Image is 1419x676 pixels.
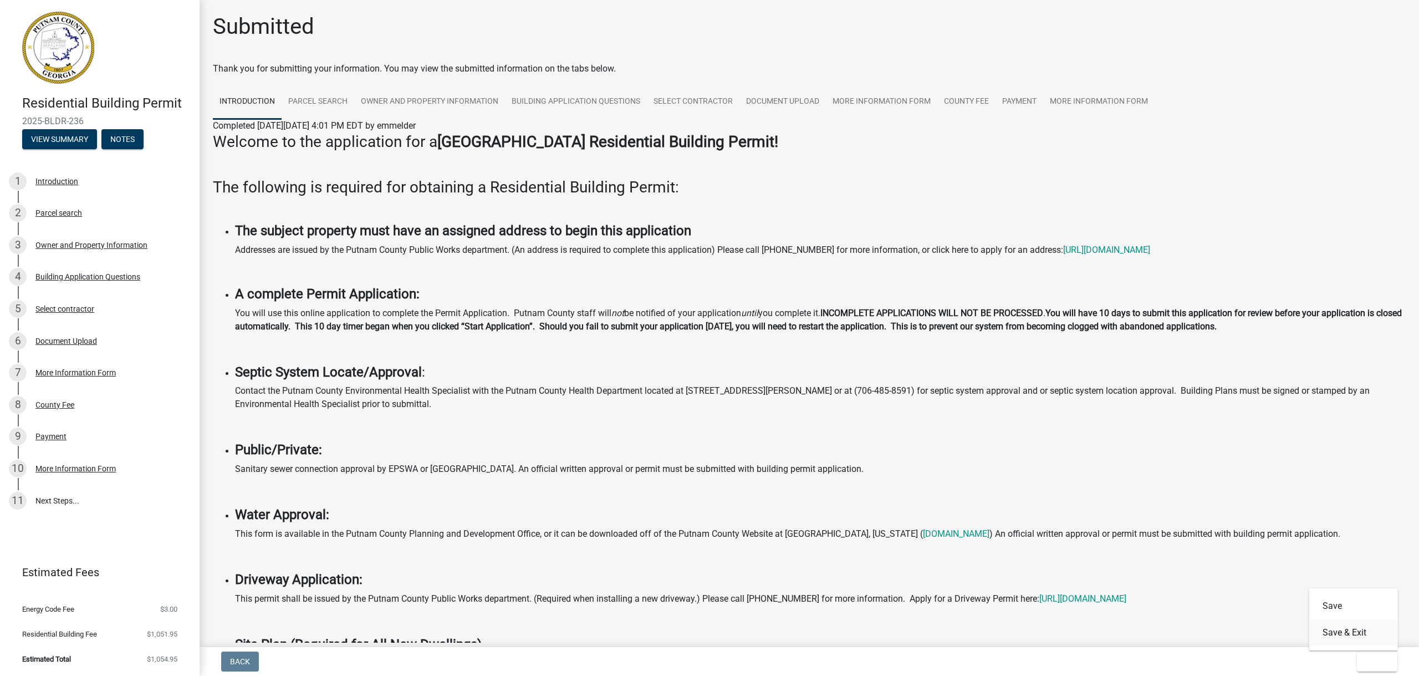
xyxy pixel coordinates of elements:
strong: Driveway Application: [235,572,363,587]
button: Save [1309,593,1398,619]
p: Contact the Putnam County Environmental Health Specialist with the Putnam County Health Departmen... [235,384,1406,411]
p: This form is available in the Putnam County Planning and Development Office, or it can be downloa... [235,527,1406,541]
button: Back [221,652,259,672]
div: 6 [9,332,27,350]
span: $1,051.95 [147,631,177,638]
p: This permit shall be issued by the Putnam County Public Works department. (Required when installi... [235,592,1406,606]
strong: INCOMPLETE APPLICATIONS WILL NOT BE PROCESSED [820,308,1043,318]
h4: Residential Building Permit [22,95,191,111]
p: You will use this online application to complete the Permit Application. Putnam County staff will... [235,307,1406,333]
span: Estimated Total [22,655,71,663]
div: 7 [9,364,27,382]
p: Sanitary sewer connection approval by EPSWA or [GEOGRAPHIC_DATA]. An official written approval or... [235,462,1406,476]
div: County Fee [35,401,74,409]
div: Building Application Questions [35,273,140,281]
div: Select contractor [35,305,94,313]
strong: A complete Permit Application: [235,286,420,302]
a: Payment [996,84,1043,120]
div: 2 [9,204,27,222]
strong: The subject property must have an assigned address to begin this application [235,223,691,238]
p: Addresses are issued by the Putnam County Public Works department. (An address is required to com... [235,243,1406,257]
span: $1,054.95 [147,655,177,663]
a: County Fee [937,84,996,120]
span: Exit [1366,657,1382,666]
div: 10 [9,460,27,477]
span: $3.00 [160,606,177,613]
button: View Summary [22,129,97,149]
h3: The following is required for obtaining a Residential Building Permit: [213,178,1406,197]
a: [URL][DOMAIN_NAME] [1063,245,1150,255]
div: Document Upload [35,337,97,345]
wm-modal-confirm: Summary [22,135,97,144]
div: 5 [9,300,27,318]
div: 11 [9,492,27,510]
strong: You will have 10 days to submit this application for review before your application is closed aut... [235,308,1402,332]
div: 3 [9,236,27,254]
div: 9 [9,428,27,445]
strong: [GEOGRAPHIC_DATA] Residential Building Permit! [437,133,778,151]
div: Parcel search [35,209,82,217]
div: Introduction [35,177,78,185]
a: Introduction [213,84,282,120]
button: Save & Exit [1309,619,1398,646]
span: Back [230,657,250,666]
div: Exit [1309,588,1398,650]
span: Energy Code Fee [22,606,74,613]
div: 8 [9,396,27,414]
i: not [611,308,624,318]
div: 1 [9,172,27,190]
a: Building Application Questions [505,84,647,120]
a: Parcel search [282,84,354,120]
div: Payment [35,433,67,440]
strong: Septic System Locate/Approval [235,364,422,380]
a: Document Upload [739,84,826,120]
div: 4 [9,268,27,286]
h1: Submitted [213,13,314,40]
a: More Information Form [1043,84,1155,120]
span: Completed [DATE][DATE] 4:01 PM EDT by emmelder [213,120,416,131]
a: [DOMAIN_NAME] [923,528,989,539]
span: Residential Building Fee [22,631,97,638]
a: Select contractor [647,84,739,120]
h4: : [235,364,1406,380]
strong: Water Approval: [235,507,329,522]
div: More Information Form [35,465,116,472]
a: [URL][DOMAIN_NAME] [1039,593,1126,604]
a: Estimated Fees [9,561,182,583]
a: More Information Form [826,84,937,120]
h3: Welcome to the application for a [213,133,1406,151]
span: 2025-BLDR-236 [22,116,177,126]
a: Owner and Property Information [354,84,505,120]
strong: Site Plan (Required for All New Dwellings) [235,637,482,652]
div: More Information Form [35,369,116,377]
img: Putnam County, Georgia [22,12,94,84]
button: Notes [101,129,144,149]
button: Exit [1357,652,1397,672]
div: Owner and Property Information [35,241,147,249]
div: Thank you for submitting your information. You may view the submitted information on the tabs below. [213,62,1406,75]
strong: Public/Private: [235,442,322,458]
i: until [741,308,758,318]
wm-modal-confirm: Notes [101,135,144,144]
